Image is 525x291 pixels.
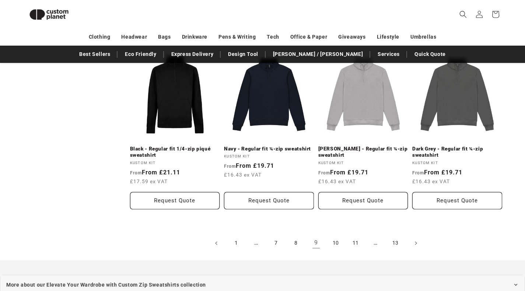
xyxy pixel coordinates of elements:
[455,6,471,22] summary: Search
[288,235,304,251] a: Page 8
[412,192,502,209] button: Request Quote
[328,235,344,251] a: Page 10
[6,280,206,290] span: More about our Elevate Your Wardrobe with Custom Zip Sweatshirts collection
[308,235,324,251] a: Page 9
[248,235,265,251] span: …
[224,48,262,61] a: Design Tool
[411,48,449,61] a: Quick Quote
[209,235,225,251] a: Previous page
[89,31,111,43] a: Clothing
[23,3,75,26] img: Custom Planet
[377,31,399,43] a: Lifestyle
[76,48,114,61] a: Best Sellers
[121,31,147,43] a: Headwear
[268,235,284,251] a: Page 7
[290,31,327,43] a: Office & Paper
[412,146,502,159] a: Dark Grey - Regular fit ¼-zip sweatshirt
[348,235,364,251] a: Page 11
[224,146,314,152] a: Navy - Regular fit ¼-zip sweatshirt
[218,31,256,43] a: Pens & Writing
[130,146,220,159] a: Black - Regular fit 1/4-zip piqué sweatshirt
[228,235,245,251] a: Page 1
[158,31,171,43] a: Bags
[224,192,314,209] button: Request Quote
[318,146,408,159] a: [PERSON_NAME] - Regular fit ¼-zip sweatshirt
[121,48,160,61] a: Eco Friendly
[267,31,279,43] a: Tech
[402,212,525,291] iframe: Chat Widget
[388,235,404,251] a: Page 13
[338,31,365,43] a: Giveaways
[374,48,403,61] a: Services
[182,31,207,43] a: Drinkware
[269,48,367,61] a: [PERSON_NAME] / [PERSON_NAME]
[410,31,436,43] a: Umbrellas
[130,192,220,209] button: Request Quote
[168,48,217,61] a: Express Delivery
[368,235,384,251] span: …
[318,192,408,209] button: Request Quote
[130,235,502,251] nav: Pagination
